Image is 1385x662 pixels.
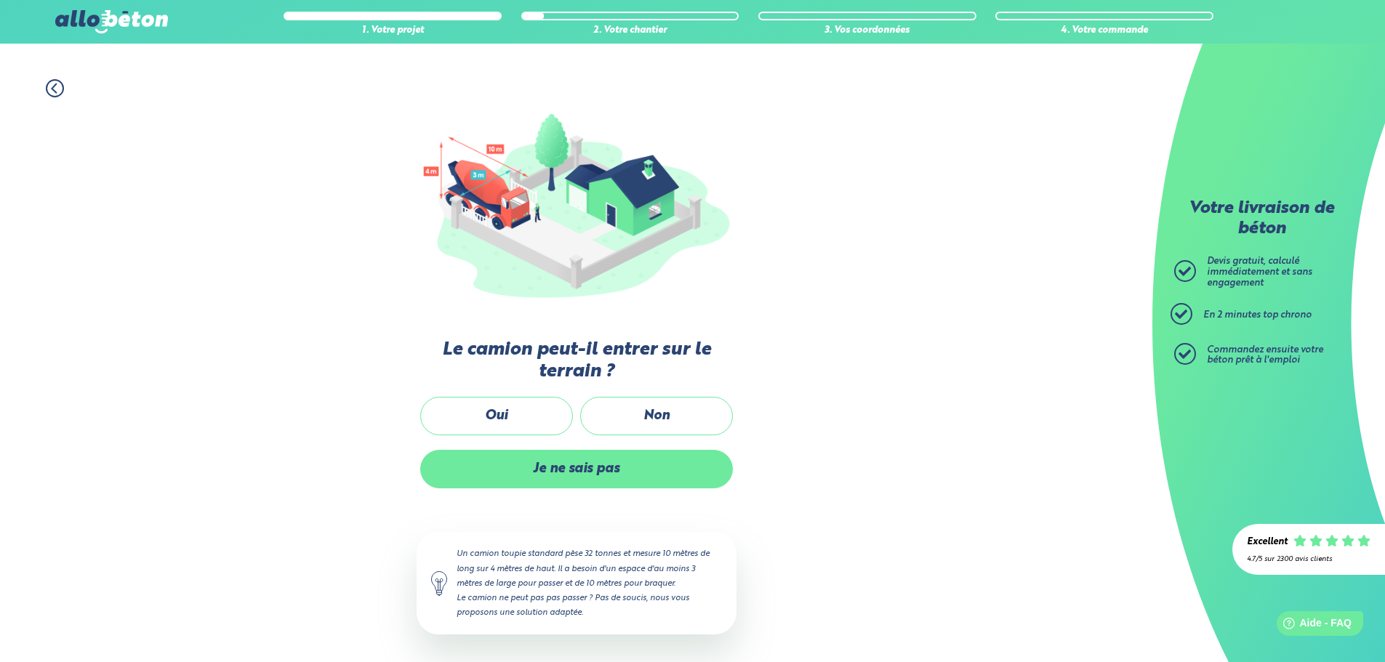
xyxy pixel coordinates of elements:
div: 2. Votre chantier [521,25,739,36]
div: 4. Votre commande [995,25,1213,36]
div: Un camion toupie standard pèse 32 tonnes et mesure 10 mètres de long sur 4 mètres de haut. Il a b... [417,532,736,634]
label: Non [580,397,733,435]
iframe: Help widget launcher [1256,605,1369,646]
div: Excellent [1247,537,1288,548]
label: Je ne sais pas [420,450,733,488]
span: En 2 minutes top chrono [1203,310,1312,320]
span: Devis gratuit, calculé immédiatement et sans engagement [1207,257,1312,287]
div: 1. Votre projet [284,25,502,36]
label: Le camion peut-il entrer sur le terrain ? [417,339,736,382]
label: Oui [420,397,573,435]
div: 4.7/5 sur 2300 avis clients [1247,555,1370,563]
span: Commandez ensuite votre béton prêt à l'emploi [1207,345,1323,366]
p: Votre livraison de béton [1178,199,1345,239]
div: 3. Vos coordonnées [758,25,976,36]
img: allobéton [55,10,167,33]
